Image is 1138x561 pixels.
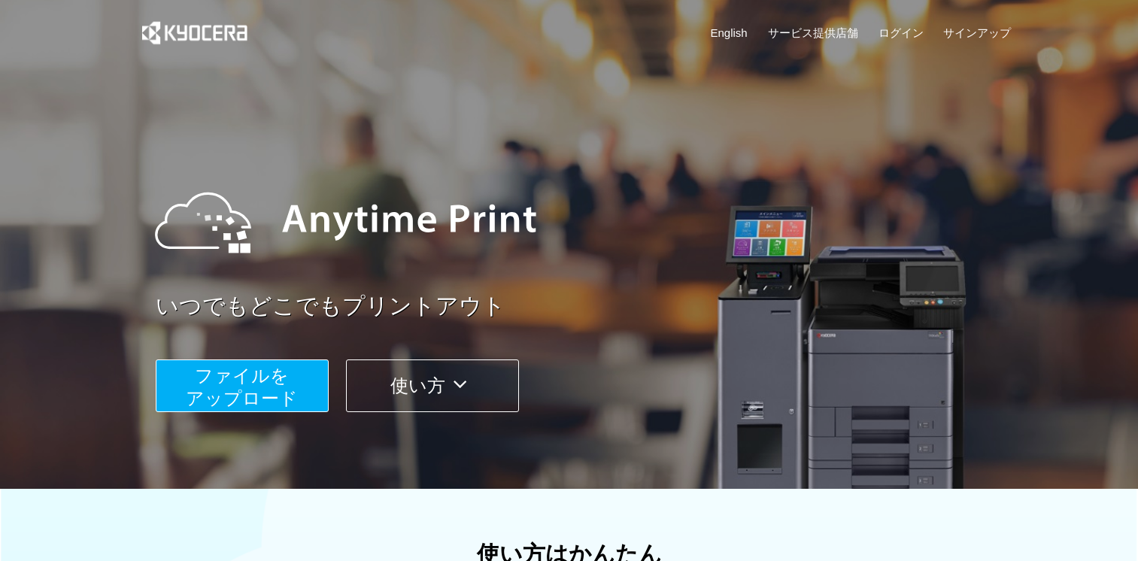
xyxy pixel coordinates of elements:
button: 使い方 [346,359,519,412]
button: ファイルを​​アップロード [156,359,329,412]
a: サインアップ [943,25,1011,41]
a: English [711,25,748,41]
span: ファイルを ​​アップロード [186,365,298,408]
a: サービス提供店舗 [768,25,858,41]
a: いつでもどこでもプリントアウト [156,290,1021,323]
a: ログイン [879,25,924,41]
